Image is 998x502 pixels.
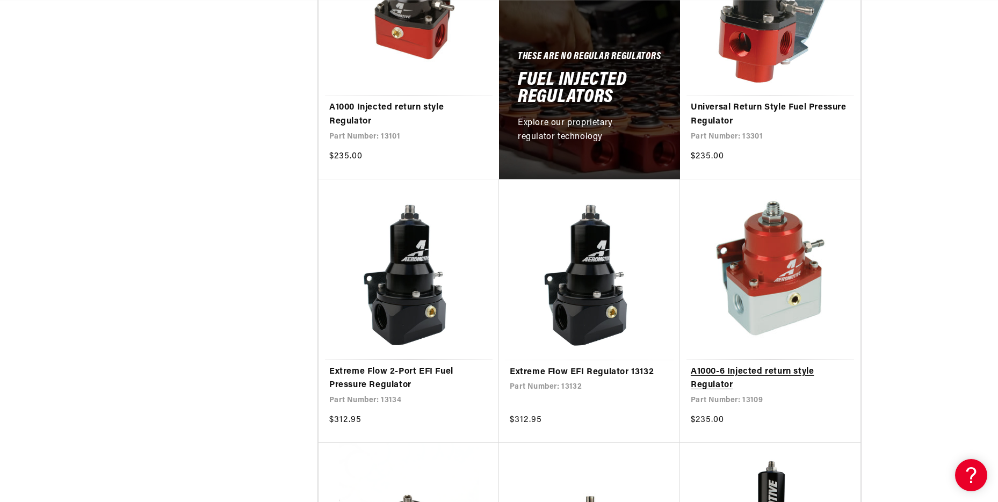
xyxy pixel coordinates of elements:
[510,366,669,380] a: Extreme Flow EFI Regulator 13132
[329,365,488,392] a: Extreme Flow 2-Port EFI Fuel Pressure Regulator
[691,365,850,392] a: A1000-6 Injected return style Regulator
[518,117,649,144] p: Explore our proprietary regulator technology
[329,101,488,128] a: A1000 Injected return style Regulator
[518,72,661,106] h2: Fuel Injected Regulators
[691,101,850,128] a: Universal Return Style Fuel Pressure Regulator
[518,53,661,62] h5: These Are No Regular Regulators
